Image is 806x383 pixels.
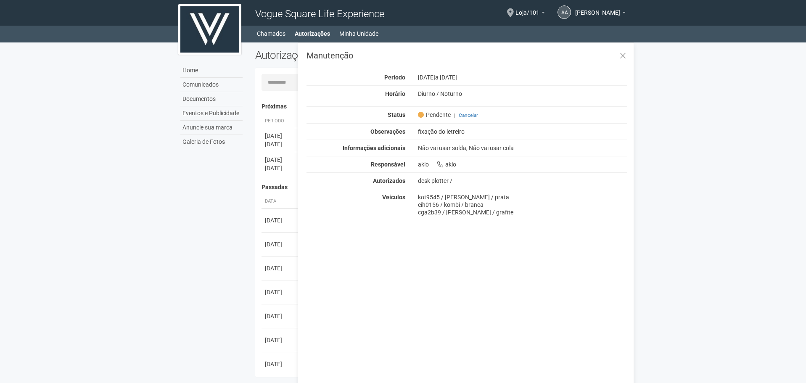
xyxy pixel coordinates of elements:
a: Chamados [257,28,285,40]
h4: Passadas [262,184,622,190]
strong: Veículos [382,194,405,201]
div: [DATE] [412,74,634,81]
img: logo.jpg [178,4,241,55]
a: AA [558,5,571,19]
strong: Período [384,74,405,81]
strong: Observações [370,128,405,135]
div: Não vai usar solda, Não vai usar cola [412,144,634,152]
a: Cancelar [459,112,478,118]
div: akio akio [412,161,634,168]
a: Comunicados [180,78,243,92]
div: [DATE] [265,132,296,140]
h3: Manutenção [307,51,627,60]
span: Vogue Square Life Experience [255,8,384,20]
div: [DATE] [265,312,296,320]
a: Galeria de Fotos [180,135,243,149]
strong: Informações adicionais [343,145,405,151]
span: a [DATE] [435,74,457,81]
a: [PERSON_NAME] [575,11,626,17]
span: Antonio Adolpho Souza [575,1,620,16]
a: Minha Unidade [339,28,378,40]
div: cga2b39 / [PERSON_NAME] / grafite [418,209,628,216]
strong: Horário [385,90,405,97]
a: Anuncie sua marca [180,121,243,135]
div: [DATE] [265,336,296,344]
a: Documentos [180,92,243,106]
th: Período [262,114,299,128]
div: [DATE] [265,164,296,172]
div: [DATE] [265,288,296,296]
div: [DATE] [265,360,296,368]
strong: Responsável [371,161,405,168]
div: kot9545 / [PERSON_NAME] / prata [418,193,628,201]
div: cih0156 / kombi / branca [418,201,628,209]
div: [DATE] [265,156,296,164]
div: [DATE] [265,264,296,272]
strong: Status [388,111,405,118]
span: Pendente [418,111,451,119]
div: [DATE] [265,140,296,148]
span: Loja/101 [515,1,539,16]
div: desk plotter / [418,177,628,185]
span: | [454,112,455,118]
div: [DATE] [265,216,296,225]
strong: Autorizados [373,177,405,184]
th: Data [262,195,299,209]
a: Autorizações [295,28,330,40]
a: Loja/101 [515,11,545,17]
h2: Autorizações [255,49,435,61]
div: Diurno / Noturno [412,90,634,98]
h4: Próximas [262,103,622,110]
div: fixação do letreiro [412,128,634,135]
a: Home [180,63,243,78]
div: [DATE] [265,240,296,248]
a: Eventos e Publicidade [180,106,243,121]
